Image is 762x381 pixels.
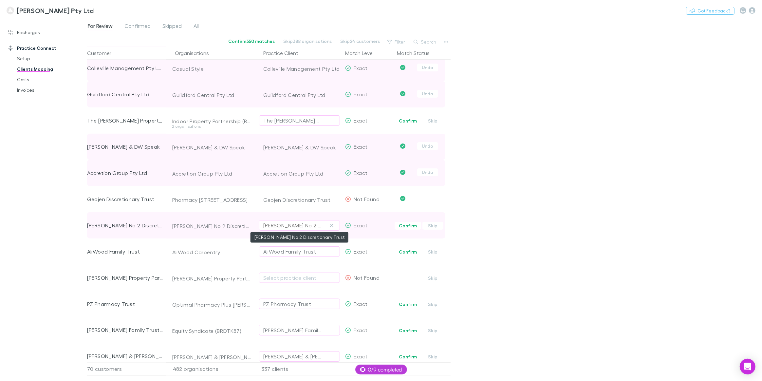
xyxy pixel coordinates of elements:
[172,66,251,72] div: Casual Style
[422,248,443,256] button: Skip
[87,47,119,60] button: Customer
[384,38,409,46] button: Filter
[263,47,306,60] button: Practice Client
[397,47,437,60] button: Match Status
[172,301,251,308] div: Optimal Pharmacy Plus [PERSON_NAME] Road
[87,81,163,107] div: Guildford Central Pty Ltd
[259,115,340,126] button: The [PERSON_NAME] Property Trust & The Speak Property Group Trust
[354,65,368,71] span: Exact
[1,43,90,53] a: Practice Connect
[263,117,323,124] div: The [PERSON_NAME] Property Trust & The Speak Property Group Trust
[17,7,94,14] h3: [PERSON_NAME] Pty Ltd
[87,134,163,160] div: [PERSON_NAME] & DW Speak
[395,117,421,125] button: Confirm
[254,363,343,376] div: 337 clients
[259,273,340,283] button: Select practice client
[395,300,421,308] button: Confirm
[263,56,340,82] div: Colleville Management Pty Ltd
[354,248,368,255] span: Exact
[263,221,323,229] div: [PERSON_NAME] No 2 Discretionary Trust
[87,212,163,238] div: [PERSON_NAME] No 2 Discretionary Trust
[87,363,166,376] div: 70 customers
[400,91,405,96] svg: Confirmed
[87,186,163,212] div: Geojen Discretionary Trust
[263,326,323,334] div: [PERSON_NAME] Family Trust & Future Directions Trust & Renyar Property Trust & The Speak Family T...
[87,343,163,370] div: [PERSON_NAME] & [PERSON_NAME]
[422,300,443,308] button: Skip
[354,196,380,202] span: Not Found
[224,37,279,45] button: Confirm350 matches
[422,117,443,125] button: Skip
[417,142,438,150] button: Undo
[263,187,340,213] div: Geojen Discretionary Trust
[263,82,340,108] div: Guildford Central Pty Ltd
[395,353,421,361] button: Confirm
[395,327,421,334] button: Confirm
[10,53,90,64] a: Setup
[354,117,368,124] span: Exact
[400,196,405,201] svg: Confirmed
[400,143,405,149] svg: Confirmed
[172,92,251,98] div: Guildford Central Pty Ltd
[172,170,251,177] div: Accretion Group Pty Ltd
[354,143,368,150] span: Exact
[172,275,251,282] div: [PERSON_NAME] Property Partnership
[263,300,311,308] div: PZ Pharmacy Trust
[87,107,163,134] div: The [PERSON_NAME] Property Trust & The Speak Property Group Trust
[279,37,336,45] button: Skip388 organisations
[175,47,217,60] button: Organisations
[259,246,340,257] button: AliWood Family Trust
[400,65,405,70] svg: Confirmed
[422,327,443,334] button: Skip
[1,27,90,38] a: Recharges
[354,91,368,97] span: Exact
[422,274,443,282] button: Skip
[87,238,163,265] div: AliWood Family Trust
[354,353,368,359] span: Exact
[172,144,251,151] div: [PERSON_NAME] & DW Speak
[263,161,340,187] div: Accretion Group Pty Ltd
[354,170,368,176] span: Exact
[87,265,163,291] div: [PERSON_NAME] Property Partnership
[354,301,368,307] span: Exact
[172,124,251,128] div: 2 organisations
[166,363,254,376] div: 482 organisations
[345,47,381,60] button: Match Level
[87,55,163,81] div: Colleville Management Pty Ltd
[7,7,14,14] img: Marshall Michael Pty Ltd's Logo
[263,248,316,256] div: AliWood Family Trust
[3,3,98,18] a: [PERSON_NAME] Pty Ltd
[422,222,443,230] button: Skip
[400,170,405,175] svg: Confirmed
[87,317,163,343] div: [PERSON_NAME] Family Trust & Future Directions Trust & Renyar Property Trust & The Speak Family T...
[354,222,368,228] span: Exact
[172,118,251,124] div: Indoor Property Partnership (BROTK59) • Balance Property Partnership
[686,7,734,15] button: Got Feedback?
[10,85,90,95] a: Invoices
[422,353,443,361] button: Skip
[395,248,421,256] button: Confirm
[354,327,368,333] span: Exact
[259,299,340,309] button: PZ Pharmacy Trust
[263,352,323,360] div: [PERSON_NAME] & [PERSON_NAME]
[10,74,90,85] a: Costs
[87,160,163,186] div: Accretion Group Pty Ltd
[172,223,251,229] div: [PERSON_NAME] No 2 Discretionary Trust
[259,325,340,335] button: [PERSON_NAME] Family Trust & Future Directions Trust & Renyar Property Trust & The Speak Family T...
[395,222,421,230] button: Confirm
[194,23,199,31] span: All
[172,328,251,334] div: Equity Syndicate (BROTK87)
[87,291,163,317] div: PZ Pharmacy Trust
[259,351,340,362] button: [PERSON_NAME] & [PERSON_NAME]
[410,38,440,46] button: Search
[417,64,438,71] button: Undo
[417,90,438,98] button: Undo
[354,275,380,281] span: Not Found
[263,274,336,282] div: Select practice client
[124,23,151,31] span: Confirmed
[10,64,90,74] a: Clients Mapping
[172,249,251,256] div: AliWood Carpentry
[740,359,755,374] div: Open Intercom Messenger
[162,23,182,31] span: Skipped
